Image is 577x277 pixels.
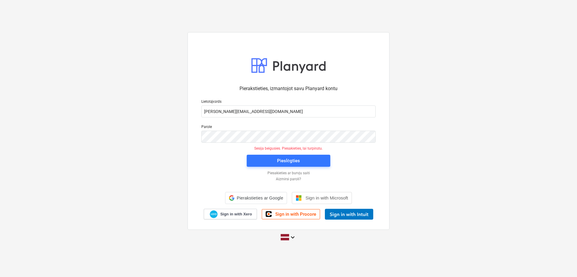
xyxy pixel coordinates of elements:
[262,209,320,219] a: Sign in with Procore
[225,192,287,204] div: Pierakstieties ar Google
[237,196,283,200] span: Pierakstieties ar Google
[275,212,316,217] span: Sign in with Procore
[277,157,300,165] div: Pieslēgties
[204,209,257,219] a: Sign in with Xero
[198,171,379,176] a: Piesakieties ar burvju saiti
[296,195,302,201] img: Microsoft logo
[220,212,252,217] span: Sign in with Xero
[305,195,348,200] span: Sign in with Microsoft
[247,155,330,167] button: Pieslēgties
[210,210,218,218] img: Xero logo
[201,99,376,105] p: Lietotājvārds
[201,105,376,117] input: Lietotājvārds
[289,234,296,241] i: keyboard_arrow_down
[201,125,376,131] p: Parole
[198,177,379,182] a: Aizmirsi paroli?
[201,85,376,92] p: Pierakstieties, izmantojot savu Planyard kontu
[198,146,379,151] p: Sesija beigusies. Piesakieties, lai turpinātu.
